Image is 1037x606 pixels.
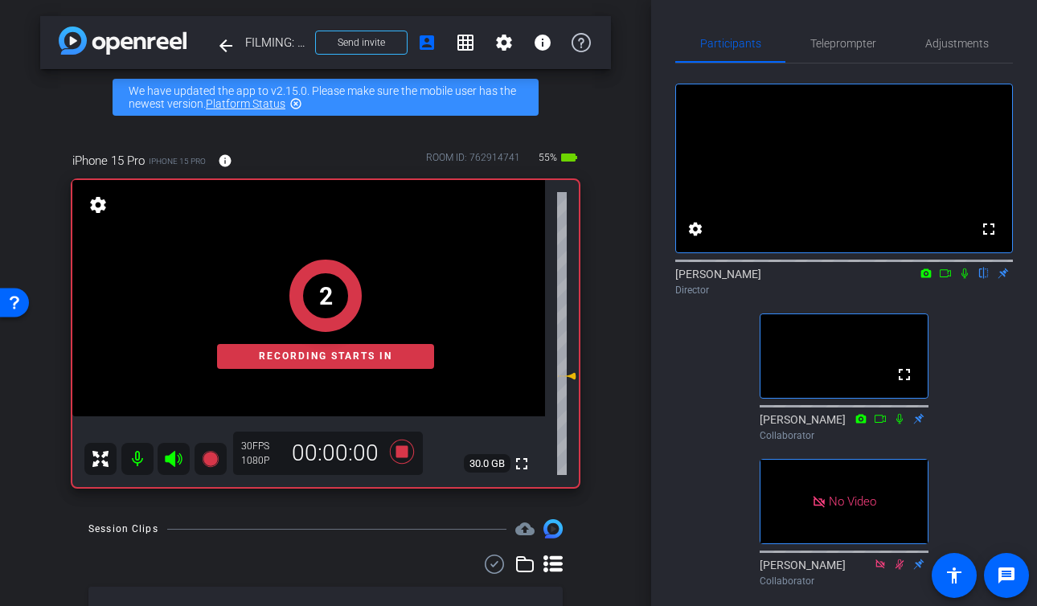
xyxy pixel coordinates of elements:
[686,219,705,239] mat-icon: settings
[338,36,385,49] span: Send invite
[217,344,434,369] div: Recording starts in
[760,428,928,443] div: Collaborator
[456,33,475,52] mat-icon: grid_on
[494,33,514,52] mat-icon: settings
[289,97,302,110] mat-icon: highlight_off
[417,33,437,52] mat-icon: account_box
[810,38,876,49] span: Teleprompter
[675,283,1013,297] div: Director
[895,365,914,384] mat-icon: fullscreen
[515,519,535,538] span: Destinations for your clips
[675,266,1013,297] div: [PERSON_NAME]
[113,79,539,116] div: We have updated the app to v2.15.0. Please make sure the mobile user has the newest version.
[979,219,998,239] mat-icon: fullscreen
[515,519,535,538] mat-icon: cloud_upload
[59,27,186,55] img: app-logo
[319,278,333,314] div: 2
[543,519,563,538] img: Session clips
[829,493,876,508] span: No Video
[533,33,552,52] mat-icon: info
[945,566,964,585] mat-icon: accessibility
[245,27,305,59] span: FILMING: [PERSON_NAME]
[206,97,285,110] a: Platform Status
[216,36,236,55] mat-icon: arrow_back
[315,31,408,55] button: Send invite
[88,521,158,537] div: Session Clips
[974,265,994,280] mat-icon: flip
[760,412,928,443] div: [PERSON_NAME]
[925,38,989,49] span: Adjustments
[700,38,761,49] span: Participants
[760,557,928,588] div: [PERSON_NAME]
[760,574,928,588] div: Collaborator
[997,566,1016,585] mat-icon: message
